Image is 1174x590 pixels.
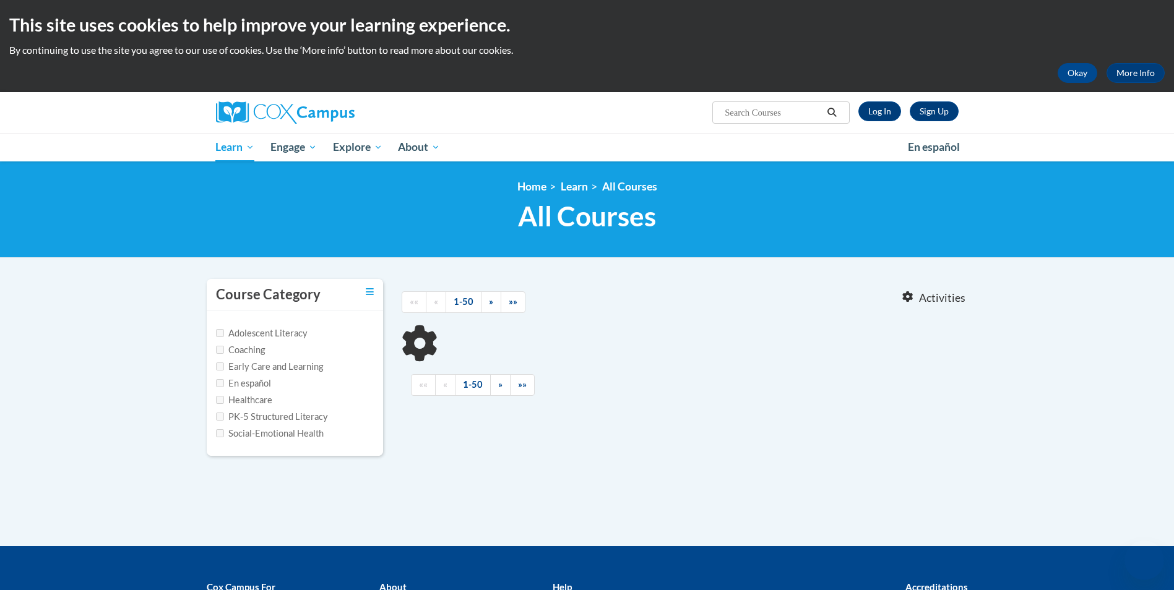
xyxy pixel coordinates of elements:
i:  [826,108,837,118]
span: « [434,296,438,307]
a: Begining [402,291,426,313]
a: Next [481,291,501,313]
span: En español [908,140,960,153]
a: About [390,133,448,161]
a: End [501,291,525,313]
input: Checkbox for Options [216,396,224,404]
h3: Course Category [216,285,321,304]
a: End [510,374,535,396]
span: About [398,140,440,155]
a: Log In [858,101,901,121]
a: Cox Campus [216,101,451,124]
input: Checkbox for Options [216,362,224,370]
a: Learn [561,180,588,193]
a: Previous [435,374,455,396]
a: Previous [426,291,446,313]
label: Adolescent Literacy [216,327,308,340]
label: Coaching [216,343,265,357]
input: Checkbox for Options [216,329,224,337]
a: 1-50 [446,291,481,313]
span: Engage [270,140,317,155]
label: Social-Emotional Health [216,427,324,440]
input: Checkbox for Options [216,413,224,421]
h2: This site uses cookies to help improve your learning experience. [9,12,1165,37]
span: Learn [215,140,254,155]
a: Learn [208,133,263,161]
label: Early Care and Learning [216,360,323,374]
input: Search Courses [723,105,822,120]
div: Main menu [197,133,977,161]
label: En español [216,377,271,390]
span: Activities [919,291,965,305]
a: Register [910,101,959,121]
span: »» [518,379,527,390]
a: En español [900,134,968,160]
a: 1-50 [455,374,491,396]
a: More Info [1107,63,1165,83]
a: Home [517,180,546,193]
a: Explore [325,133,391,161]
span: «« [419,379,428,390]
span: » [498,379,503,390]
a: All Courses [602,180,657,193]
span: All Courses [518,200,656,233]
button: Search [822,105,841,120]
p: By continuing to use the site you agree to our use of cookies. Use the ‘More info’ button to read... [9,43,1165,57]
button: Okay [1058,63,1097,83]
span: «« [410,296,418,307]
a: Toggle collapse [366,285,374,299]
input: Checkbox for Options [216,429,224,437]
iframe: Button to launch messaging window [1124,541,1164,580]
span: » [489,296,493,307]
a: Next [490,374,511,396]
input: Checkbox for Options [216,379,224,387]
input: Checkbox for Options [216,346,224,354]
span: Explore [333,140,382,155]
img: Cox Campus [216,101,355,124]
span: »» [509,296,517,307]
span: « [443,379,447,390]
a: Begining [411,374,436,396]
a: Engage [262,133,325,161]
label: Healthcare [216,393,272,407]
label: PK-5 Structured Literacy [216,410,328,424]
